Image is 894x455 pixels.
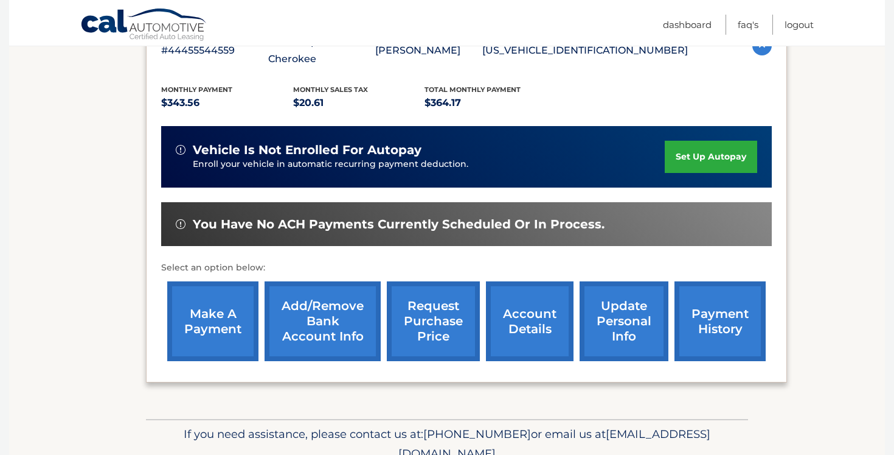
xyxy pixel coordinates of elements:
[424,85,521,94] span: Total Monthly Payment
[193,158,665,171] p: Enroll your vehicle in automatic recurring payment deduction.
[486,281,573,361] a: account details
[580,281,668,361] a: update personal info
[161,261,772,275] p: Select an option below:
[738,15,758,35] a: FAQ's
[161,94,293,111] p: $343.56
[423,427,531,441] span: [PHONE_NUMBER]
[161,42,268,59] p: #44455544559
[424,94,556,111] p: $364.17
[387,281,480,361] a: request purchase price
[80,8,208,43] a: Cal Automotive
[193,143,421,158] span: vehicle is not enrolled for autopay
[161,85,232,94] span: Monthly Payment
[268,34,375,68] p: 2023 Jeep Grand Cherokee
[785,15,814,35] a: Logout
[176,219,185,229] img: alert-white.svg
[663,15,712,35] a: Dashboard
[665,141,757,173] a: set up autopay
[176,145,185,155] img: alert-white.svg
[167,281,258,361] a: make a payment
[293,94,425,111] p: $20.61
[674,281,766,361] a: payment history
[265,281,381,361] a: Add/Remove bank account info
[293,85,368,94] span: Monthly sales Tax
[375,42,482,59] p: [PERSON_NAME]
[193,217,605,232] span: You have no ACH payments currently scheduled or in process.
[482,42,688,59] p: [US_VEHICLE_IDENTIFICATION_NUMBER]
